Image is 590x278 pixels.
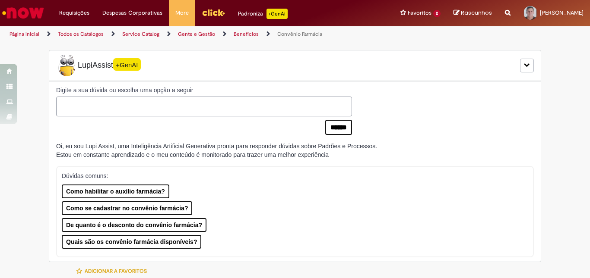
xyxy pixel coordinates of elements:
ul: Trilhas de página [6,26,387,42]
p: +GenAi [266,9,288,19]
div: LupiLupiAssist+GenAI [49,50,541,81]
a: Página inicial [10,31,39,37]
span: Rascunhos [461,9,492,17]
img: click_logo_yellow_360x200.png [202,6,225,19]
a: Todos os Catálogos [58,31,104,37]
a: Service Catalog [122,31,159,37]
img: Lupi [56,55,78,76]
button: Como se cadastrar no convênio farmácia? [62,201,192,215]
a: Convênio Farmácia [277,31,322,37]
img: ServiceNow [1,4,45,22]
span: [PERSON_NAME] [540,9,584,16]
a: Benefícios [234,31,259,37]
div: Padroniza [238,9,288,19]
span: More [175,9,189,17]
button: Como habilitar o auxílio farmácia? [62,184,169,198]
div: Oi, eu sou Lupi Assist, uma Inteligência Artificial Generativa pronta para responder dúvidas sobr... [56,142,377,159]
label: Digite a sua dúvida ou escolha uma opção a seguir [56,86,352,94]
span: Requisições [59,9,89,17]
span: +GenAI [113,58,141,71]
span: LupiAssist [56,55,141,76]
button: Quais são os convênio farmácia disponíveis? [62,235,201,249]
a: Rascunhos [454,9,492,17]
button: De quanto é o desconto do convênio farmácia? [62,218,206,232]
a: Gente e Gestão [178,31,215,37]
span: 2 [433,10,441,17]
span: Despesas Corporativas [102,9,162,17]
span: Favoritos [408,9,431,17]
p: Dúvidas comuns: [62,172,521,180]
span: Adicionar a Favoritos [85,268,147,275]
